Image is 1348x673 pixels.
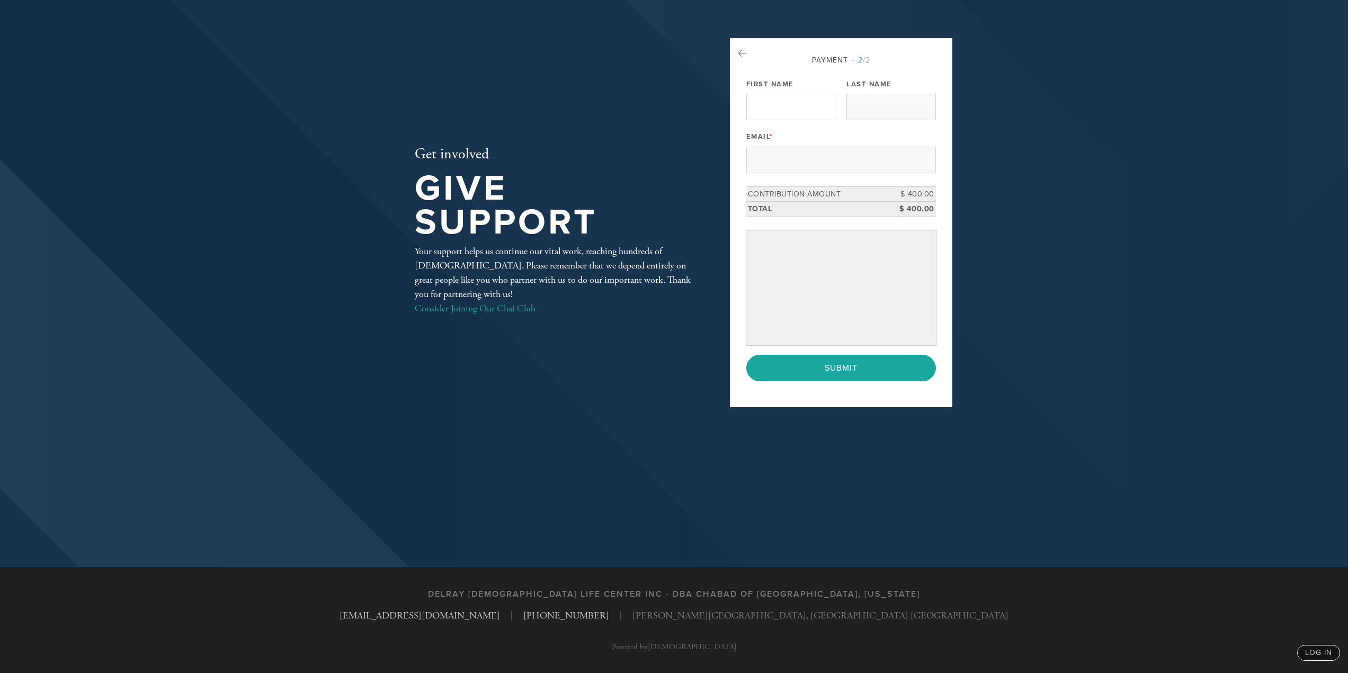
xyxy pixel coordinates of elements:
a: [DEMOGRAPHIC_DATA] [648,642,737,652]
label: Last Name [846,79,892,89]
a: log in [1297,645,1340,661]
a: [EMAIL_ADDRESS][DOMAIN_NAME] [340,609,500,622]
td: $ 400.00 [888,186,936,202]
h1: Give Support [415,172,695,240]
span: | [620,608,622,623]
h2: Get involved [415,146,695,164]
span: 2 [858,56,863,65]
div: Payment [746,55,936,66]
iframe: Secure payment input frame [748,232,934,343]
td: Contribution Amount [746,186,888,202]
td: Total [746,202,888,217]
span: | [511,608,513,623]
td: $ 400.00 [888,202,936,217]
div: Your support helps us continue our vital work, reaching hundreds of [DEMOGRAPHIC_DATA]. Please re... [415,244,695,316]
a: Consider Joining Our Chai Club [415,302,535,315]
span: [PERSON_NAME][GEOGRAPHIC_DATA], [GEOGRAPHIC_DATA] [GEOGRAPHIC_DATA] [632,608,1008,623]
input: Submit [746,355,936,381]
h3: Delray [DEMOGRAPHIC_DATA] Life Center Inc - DBA Chabad of [GEOGRAPHIC_DATA], [US_STATE] [428,589,920,599]
label: First Name [746,79,794,89]
p: Powered by [612,643,737,651]
a: Call via 8x8 [523,609,609,622]
label: Email [746,132,773,141]
span: /2 [852,56,870,65]
span: This field is required. [770,132,773,141]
